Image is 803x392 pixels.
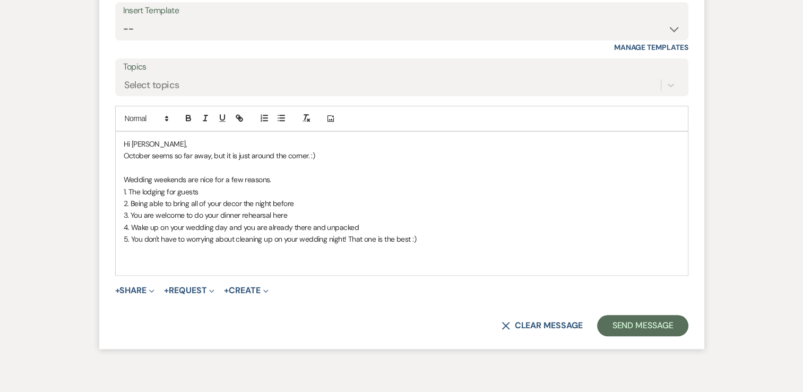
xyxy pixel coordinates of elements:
[502,321,582,330] button: Clear message
[123,3,680,19] div: Insert Template
[123,59,680,75] label: Topics
[597,315,688,336] button: Send Message
[124,209,680,221] p: 3. You are welcome to do your dinner rehearsal here
[124,198,680,209] p: 2. Being able to bring all of your decor the night before
[124,221,680,233] p: 4. Wake up on your wedding day and you are already there and unpacked
[164,286,214,295] button: Request
[124,138,680,150] p: Hi [PERSON_NAME],
[124,174,680,185] p: Wedding weekends are nice for a few reasons.
[614,42,688,52] a: Manage Templates
[224,286,268,295] button: Create
[124,186,680,198] p: 1. The lodging for guests
[124,150,680,161] p: October seems so far away, but it is just around the corner. :)
[224,286,229,295] span: +
[115,286,155,295] button: Share
[115,286,120,295] span: +
[164,286,169,295] span: +
[124,78,179,92] div: Select topics
[124,233,680,245] p: 5. You don't have to worrying about cleaning up on your wedding night! That one is the best :)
